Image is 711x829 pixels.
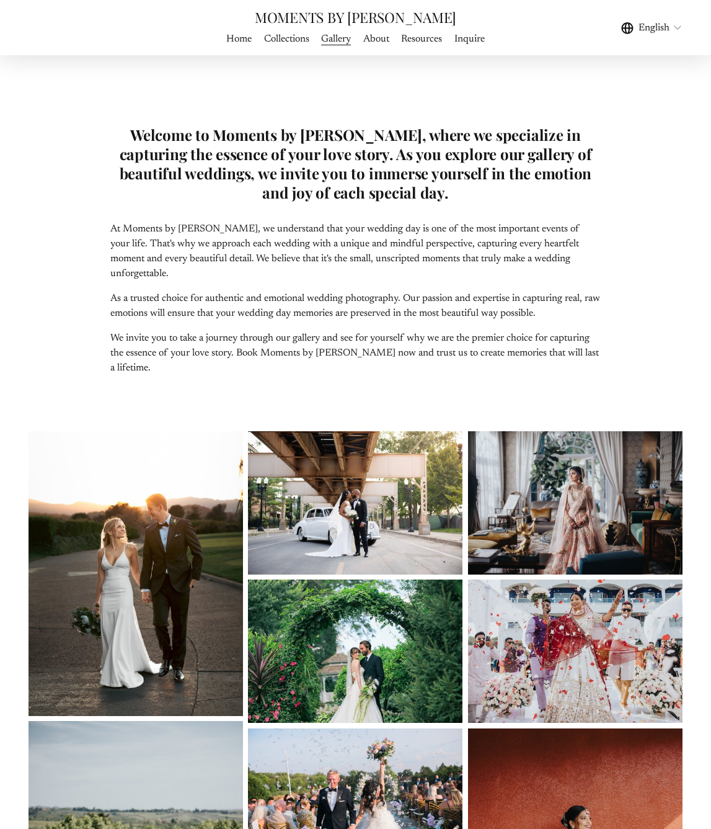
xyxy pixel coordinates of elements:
[401,30,442,47] a: Resources
[110,291,601,321] p: As a trusted choice for authentic and emotional wedding photography. Our passion and expertise in...
[638,20,669,35] span: English
[110,331,601,375] p: We invite you to take a journey through our gallery and see for yourself why we are the premier c...
[468,580,682,723] img: -38.jpg
[120,125,596,202] strong: Welcome to Moments by [PERSON_NAME], where we specialize in capturing the essence of your love st...
[264,30,309,47] a: Collections
[621,19,683,36] div: language picker
[255,7,457,27] a: MOMENTS BY [PERSON_NAME]
[226,30,252,47] a: Home
[321,30,351,47] a: folder dropdown
[454,30,485,47] a: Inquire
[110,83,601,105] h1: WHERE YOUR STORY IS TOLD
[248,580,462,723] img: -1-4.jpg
[363,30,389,47] a: About
[110,222,601,281] p: At Moments by [PERSON_NAME], we understand that your wedding day is one of the most important eve...
[29,431,244,716] img: -1.jpg
[468,431,682,575] img: -2.jpg
[248,431,462,575] img: East African Ethiopian Wedding in Chicago captured by wedding photographer Moments by Frank
[321,32,351,47] span: Gallery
